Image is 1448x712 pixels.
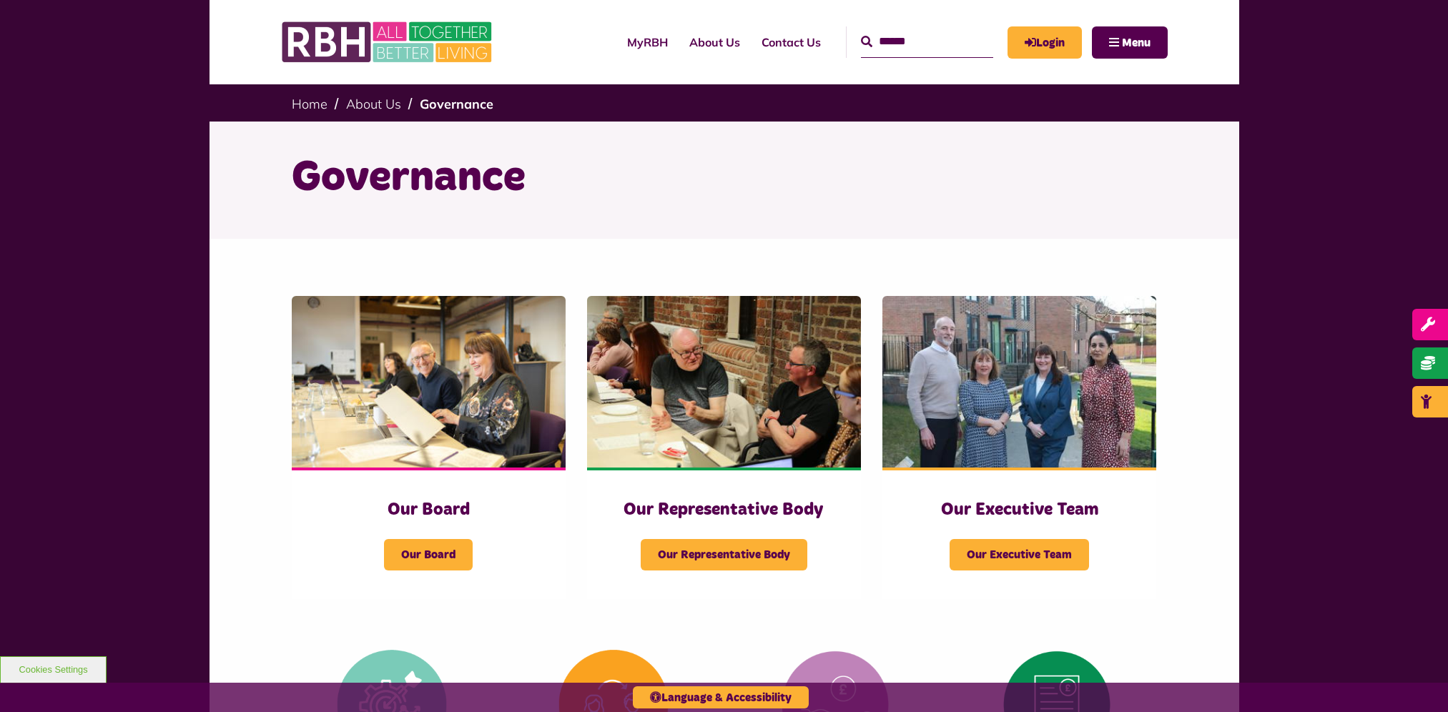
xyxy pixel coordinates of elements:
[911,499,1128,521] h3: Our Executive Team
[384,539,473,570] span: Our Board
[751,23,832,61] a: Contact Us
[1092,26,1168,59] button: Navigation
[292,96,327,112] a: Home
[633,686,809,708] button: Language & Accessibility
[616,499,832,521] h3: Our Representative Body
[882,296,1156,599] a: Our Executive Team Our Executive Team
[1122,37,1151,49] span: Menu
[882,296,1156,468] img: RBH Executive Team
[1384,648,1448,712] iframe: Netcall Web Assistant for live chat
[292,150,1157,206] h1: Governance
[679,23,751,61] a: About Us
[420,96,493,112] a: Governance
[616,23,679,61] a: MyRBH
[1008,26,1082,59] a: MyRBH
[641,539,807,570] span: Our Representative Body
[281,14,496,70] img: RBH
[346,96,401,112] a: About Us
[587,296,861,599] a: Our Representative Body Our Representative Body
[950,539,1089,570] span: Our Executive Team
[292,296,566,468] img: RBH Board 1
[292,296,566,599] a: Our Board Our Board
[320,499,537,521] h3: Our Board
[587,296,861,468] img: Rep Body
